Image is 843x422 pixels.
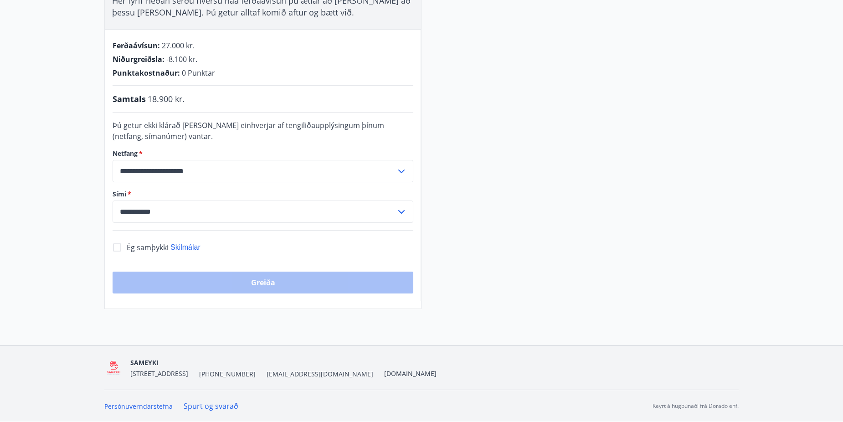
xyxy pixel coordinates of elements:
a: [DOMAIN_NAME] [384,369,437,378]
span: 18.900 kr. [148,93,185,105]
span: Ég samþykki [127,242,169,252]
span: -8.100 kr. [166,54,197,64]
span: Samtals [113,93,146,105]
span: [STREET_ADDRESS] [130,369,188,378]
button: Skilmálar [170,242,200,252]
span: [PHONE_NUMBER] [199,370,256,379]
span: [EMAIL_ADDRESS][DOMAIN_NAME] [267,370,373,379]
p: Keyrt á hugbúnaði frá Dorado ehf. [653,402,739,410]
label: Netfang [113,149,413,158]
img: 5QO2FORUuMeaEQbdwbcTl28EtwdGrpJ2a0ZOehIg.png [104,358,123,378]
span: 27.000 kr. [162,41,195,51]
span: Þú getur ekki klárað [PERSON_NAME] einhverjar af tengiliðaupplýsingum þínum (netfang, símanúmer) ... [113,120,384,141]
span: SAMEYKI [130,358,159,367]
span: Ferðaávísun : [113,41,160,51]
a: Spurt og svarað [184,401,238,411]
span: Skilmálar [170,243,200,251]
label: Sími [113,190,413,199]
a: Persónuverndarstefna [104,402,173,411]
span: Punktakostnaður : [113,68,180,78]
span: Niðurgreiðsla : [113,54,164,64]
span: 0 Punktar [182,68,215,78]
